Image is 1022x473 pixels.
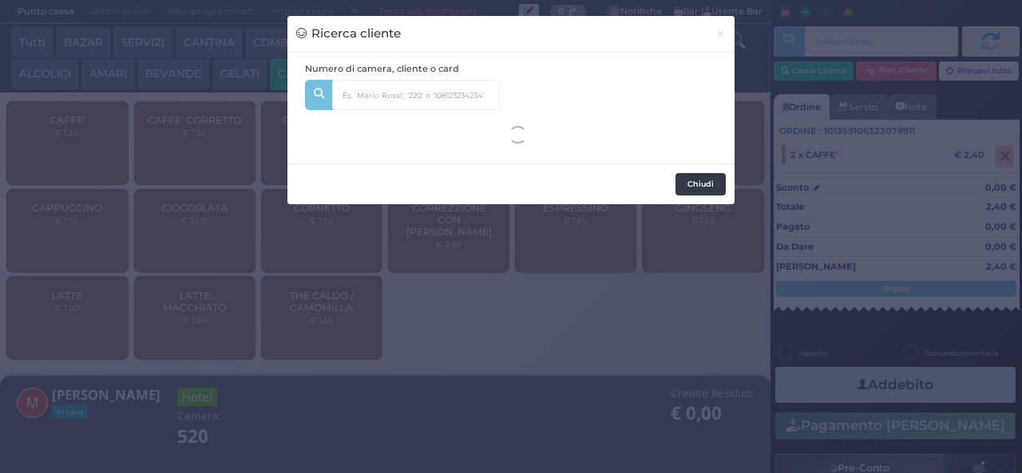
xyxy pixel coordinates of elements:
button: Chiudi [707,16,735,52]
h3: Ricerca cliente [296,25,401,43]
span: × [715,25,726,42]
input: Es. 'Mario Rossi', '220' o '108123234234' [332,80,500,110]
label: Numero di camera, cliente o card [305,62,459,76]
button: Chiudi [675,173,726,195]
